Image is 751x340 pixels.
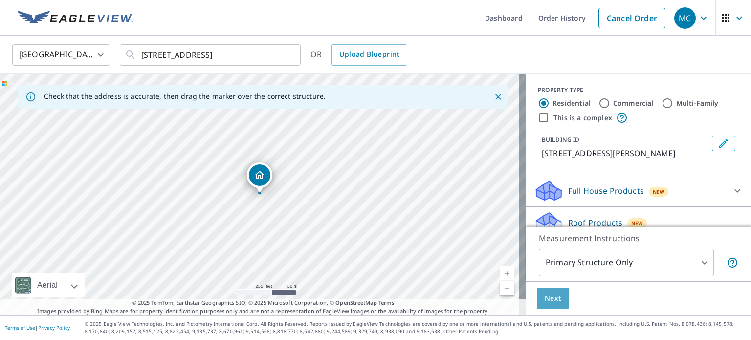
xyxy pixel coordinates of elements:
span: New [631,219,643,227]
a: Cancel Order [598,8,665,28]
p: Measurement Instructions [539,232,738,244]
a: OpenStreetMap [335,299,376,306]
p: BUILDING ID [542,136,579,144]
img: EV Logo [18,11,133,25]
label: Commercial [613,98,654,108]
div: Primary Structure Only [539,249,714,276]
label: This is a complex [553,113,612,123]
input: Search by address or latitude-longitude [141,41,281,68]
div: Dropped pin, building 1, Residential property, 10453 Sunny Way Jonesboro, GA 30238 [247,162,272,193]
div: Roof ProductsNewPremium with Regular Delivery [534,211,743,249]
div: Aerial [34,273,61,297]
label: Residential [552,98,591,108]
p: Roof Products [568,217,622,228]
p: Check that the address is accurate, then drag the marker over the correct structure. [44,92,326,101]
p: © 2025 Eagle View Technologies, Inc. and Pictometry International Corp. All Rights Reserved. Repo... [85,320,746,335]
a: Terms [378,299,395,306]
a: Current Level 17, Zoom Out [500,281,514,295]
button: Close [492,91,505,103]
p: [STREET_ADDRESS][PERSON_NAME] [542,147,708,159]
span: New [653,188,665,196]
a: Upload Blueprint [331,44,407,66]
span: Next [545,293,561,305]
div: [GEOGRAPHIC_DATA] [12,41,110,68]
a: Terms of Use [5,324,35,331]
span: Your report will include only the primary structure on the property. For example, a detached gara... [727,257,738,269]
div: OR [310,44,407,66]
p: | [5,325,70,331]
span: © 2025 TomTom, Earthstar Geographics SIO, © 2025 Microsoft Corporation, © [132,299,395,307]
span: Upload Blueprint [339,48,399,61]
label: Multi-Family [676,98,719,108]
button: Next [537,288,569,310]
a: Privacy Policy [38,324,70,331]
div: Full House ProductsNew [534,179,743,203]
button: Edit building 1 [712,136,735,151]
a: Current Level 17, Zoom In [500,266,514,281]
p: Full House Products [568,185,644,197]
div: Aerial [12,273,85,297]
div: PROPERTY TYPE [538,86,739,94]
div: MC [674,7,696,29]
